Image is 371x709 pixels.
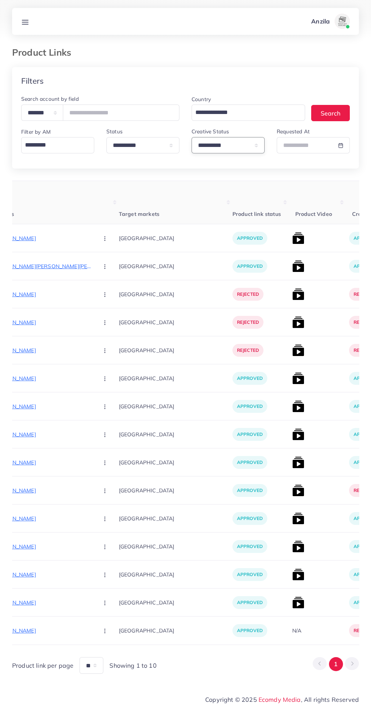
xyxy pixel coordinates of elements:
img: list product video [292,372,304,384]
p: [GEOGRAPHIC_DATA] [119,426,232,443]
div: Search for option [21,137,94,153]
div: Search for option [192,105,305,121]
img: list product video [292,484,304,497]
span: Target markets [119,211,159,217]
img: list product video [292,344,304,356]
a: Ecomdy Media [259,696,301,703]
p: [GEOGRAPHIC_DATA] [119,286,232,303]
img: list product video [292,456,304,469]
p: [GEOGRAPHIC_DATA] [119,342,232,359]
p: [GEOGRAPHIC_DATA] [119,230,232,247]
p: [GEOGRAPHIC_DATA] [119,398,232,415]
img: list product video [292,316,304,328]
p: approved [232,540,267,553]
p: [GEOGRAPHIC_DATA] [119,258,232,275]
span: , All rights Reserved [301,695,359,704]
img: list product video [292,540,304,553]
p: approved [232,232,267,245]
label: Requested At [277,128,310,135]
p: approved [232,456,267,469]
img: list product video [292,260,304,272]
p: [GEOGRAPHIC_DATA] [119,454,232,471]
p: approved [232,484,267,497]
span: Product link status [232,211,281,217]
p: approved [232,512,267,525]
img: avatar [335,14,350,29]
p: rejected [232,288,263,301]
p: approved [232,428,267,441]
span: Showing 1 to 10 [109,661,156,670]
p: approved [232,624,267,637]
span: Copyright © 2025 [205,695,359,704]
label: Country [192,95,211,103]
img: list product video [292,568,304,581]
h3: Product Links [12,47,77,58]
button: Go to page 1 [329,657,343,671]
p: approved [232,568,267,581]
p: approved [232,400,267,413]
p: Anzila [311,17,330,26]
p: [GEOGRAPHIC_DATA] [119,566,232,583]
img: list product video [292,232,304,244]
img: list product video [292,597,304,609]
input: Search for option [22,139,90,151]
p: [GEOGRAPHIC_DATA] [119,482,232,499]
span: Product link per page [12,661,73,670]
img: list product video [292,428,304,440]
label: Creative Status [192,128,229,135]
h4: Filters [21,76,44,86]
p: rejected [232,344,263,357]
button: Search [311,105,350,121]
p: approved [232,260,267,273]
p: rejected [232,316,263,329]
label: Search account by field [21,95,79,103]
input: Search for option [193,106,295,119]
p: [GEOGRAPHIC_DATA] [119,314,232,331]
img: list product video [292,288,304,300]
ul: Pagination [313,657,359,671]
p: [GEOGRAPHIC_DATA] [119,370,232,387]
div: N/A [292,627,301,634]
label: Status [106,128,123,135]
p: [GEOGRAPHIC_DATA] [119,622,232,639]
img: list product video [292,512,304,525]
label: Filter by AM [21,128,51,136]
p: [GEOGRAPHIC_DATA] [119,538,232,555]
img: list product video [292,400,304,412]
span: Product Video [295,211,332,217]
p: [GEOGRAPHIC_DATA] [119,510,232,527]
a: Anzilaavatar [307,14,353,29]
p: approved [232,596,267,609]
p: approved [232,372,267,385]
p: [GEOGRAPHIC_DATA] [119,594,232,611]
